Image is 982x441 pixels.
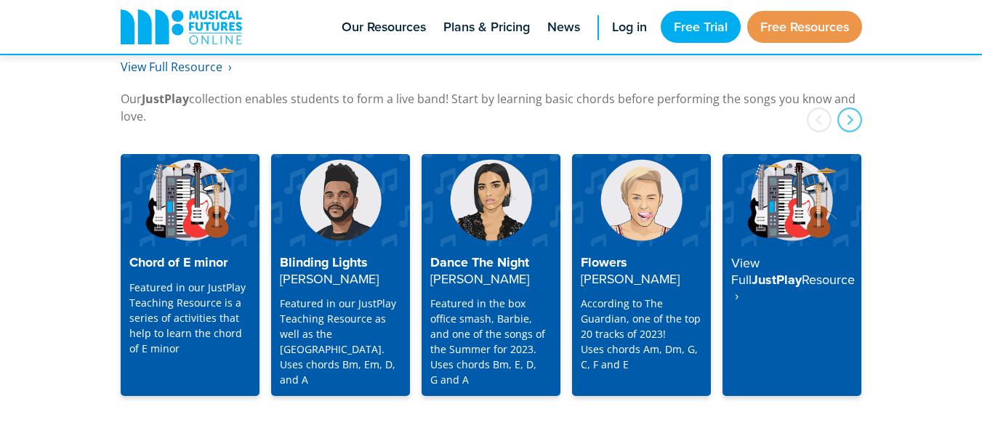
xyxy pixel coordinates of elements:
span: Plans & Pricing [443,17,530,37]
h4: JustPlay [731,255,853,304]
a: Free Resources [747,11,862,43]
strong: [PERSON_NAME] [430,270,529,288]
h4: Dance The Night [430,255,552,287]
a: Blinding Lights[PERSON_NAME] Featured in our JustPlay Teaching Resource as well as the [GEOGRAPHI... [271,154,410,396]
a: Dance The Night[PERSON_NAME] Featured in the box office smash, Barbie, and one of the songs of th... [422,154,560,396]
span: News [547,17,580,37]
strong: Resource ‎ › [731,270,855,305]
strong: [PERSON_NAME] [280,270,379,288]
p: According to The Guardian, one of the top 20 tracks of 2023! Uses chords Am, Dm, G, C, F and E [581,296,702,372]
a: View FullJustPlayResource ‎ › [723,154,861,396]
strong: View Full [731,254,760,288]
a: Free Trial [661,11,741,43]
h4: Chord of E minor [129,255,251,271]
a: Chord of E minor Featured in our JustPlay Teaching Resource is a series of activities that help t... [121,154,259,396]
strong: [PERSON_NAME] [581,270,680,288]
strong: JustPlay [142,91,189,107]
div: prev [807,108,832,132]
div: next [837,108,862,132]
p: Featured in our JustPlay Teaching Resource is a series of activities that help to learn the chord... [129,280,251,356]
p: Featured in the box office smash, Barbie, and one of the songs of the Summer for 2023. Uses chord... [430,296,552,387]
a: Flowers[PERSON_NAME] According to The Guardian, one of the top 20 tracks of 2023!Uses chords Am, ... [572,154,711,396]
a: View Full Resource‎‏‏‎ ‎ › [121,59,232,76]
span: View Full Resource‎‏‏‎ ‎ › [121,59,232,75]
p: Our collection enables students to form a live band! Start by learning basic chords before perfor... [121,90,862,125]
span: Log in [612,17,647,37]
h4: Flowers [581,255,702,287]
h4: Blinding Lights [280,255,401,287]
span: Our Resources [342,17,426,37]
p: Featured in our JustPlay Teaching Resource as well as the [GEOGRAPHIC_DATA]. Uses chords Bm, Em, ... [280,296,401,387]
